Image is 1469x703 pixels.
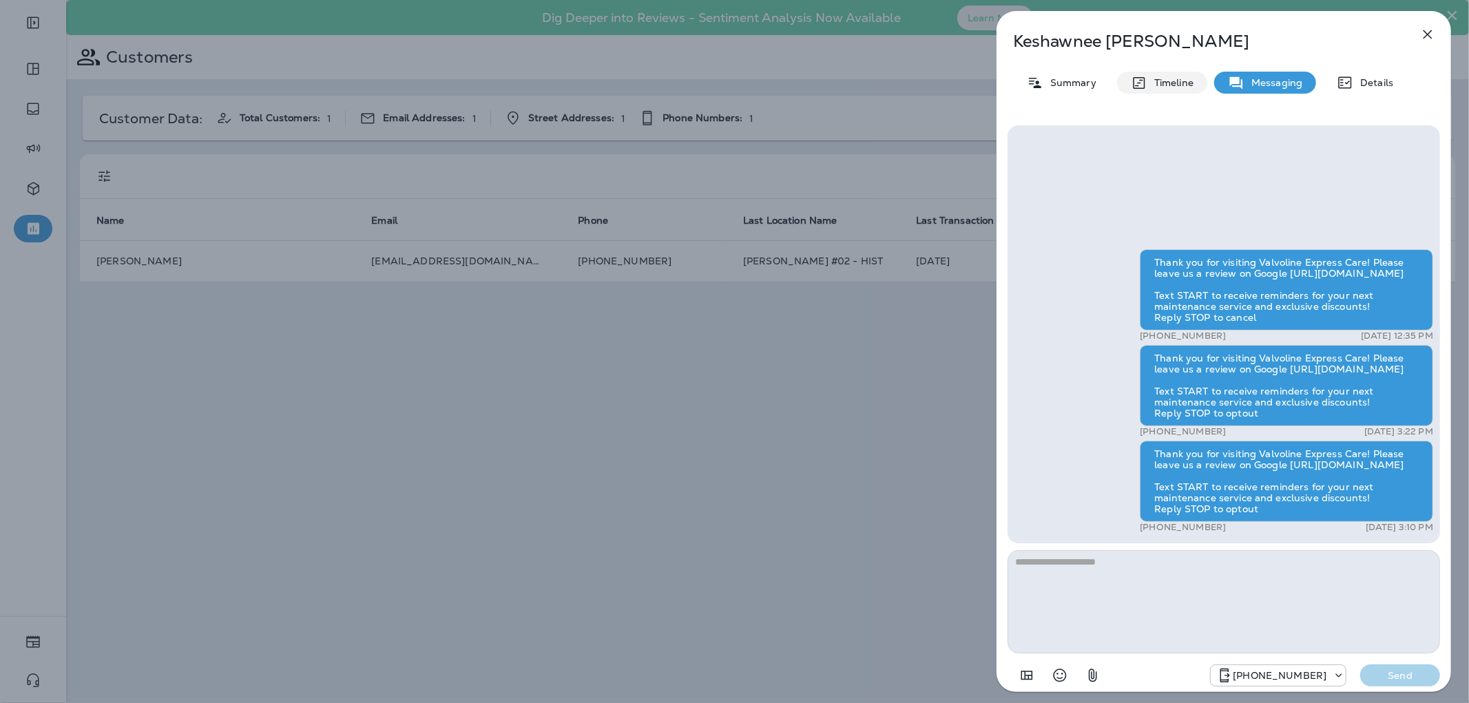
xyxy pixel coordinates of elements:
div: Thank you for visiting Valvoline Express Care! Please leave us a review on Google [URL][DOMAIN_NA... [1140,345,1433,426]
p: [DATE] 3:10 PM [1366,522,1433,533]
div: Thank you for visiting Valvoline Express Care! Please leave us a review on Google [URL][DOMAIN_NA... [1140,249,1433,330]
p: [PHONE_NUMBER] [1140,522,1226,533]
p: [DATE] 3:22 PM [1364,426,1433,437]
button: Select an emoji [1046,662,1074,689]
div: Thank you for visiting Valvoline Express Care! Please leave us a review on Google [URL][DOMAIN_NA... [1140,441,1433,522]
p: [DATE] 12:35 PM [1361,330,1433,342]
p: Timeline [1147,77,1194,88]
p: [PHONE_NUMBER] [1140,426,1226,437]
p: Summary [1043,77,1096,88]
p: [PHONE_NUMBER] [1140,330,1226,342]
div: +1 (470) 480-0229 [1211,667,1346,684]
p: Keshawnee [PERSON_NAME] [1013,32,1389,51]
button: Add in a premade template [1013,662,1041,689]
p: [PHONE_NUMBER] [1233,670,1326,681]
p: Messaging [1244,77,1302,88]
p: Details [1353,77,1393,88]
